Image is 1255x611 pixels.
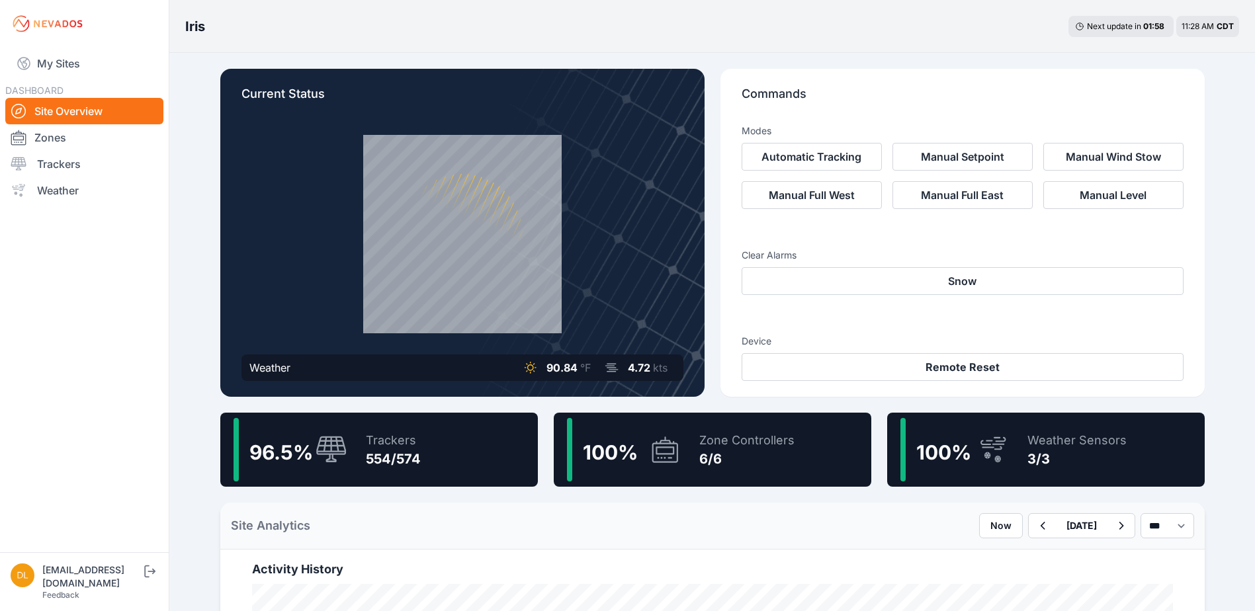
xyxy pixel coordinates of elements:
[887,413,1205,487] a: 100%Weather Sensors3/3
[1027,431,1127,450] div: Weather Sensors
[742,85,1184,114] p: Commands
[742,267,1184,295] button: Snow
[892,181,1033,209] button: Manual Full East
[742,143,882,171] button: Automatic Tracking
[42,563,142,590] div: [EMAIL_ADDRESS][DOMAIN_NAME]
[583,440,638,464] span: 100 %
[366,450,421,468] div: 554/574
[231,516,310,535] h2: Site Analytics
[892,143,1033,171] button: Manual Setpoint
[5,98,163,124] a: Site Overview
[628,361,650,374] span: 4.72
[5,151,163,177] a: Trackers
[220,413,538,487] a: 96.5%Trackers554/574
[11,13,85,34] img: Nevados
[554,413,871,487] a: 100%Zone Controllers6/6
[5,48,163,79] a: My Sites
[699,431,795,450] div: Zone Controllers
[241,85,683,114] p: Current Status
[185,9,205,44] nav: Breadcrumb
[42,590,79,600] a: Feedback
[742,181,882,209] button: Manual Full West
[1217,21,1234,31] span: CDT
[5,85,64,96] span: DASHBOARD
[916,440,971,464] span: 100 %
[1043,181,1184,209] button: Manual Level
[580,361,591,374] span: °F
[546,361,578,374] span: 90.84
[366,431,421,450] div: Trackers
[742,124,771,138] h3: Modes
[653,361,668,374] span: kts
[699,450,795,468] div: 6/6
[1056,514,1107,538] button: [DATE]
[1182,21,1214,31] span: 11:28 AM
[249,440,313,464] span: 96.5 %
[1143,21,1167,32] div: 01 : 58
[1027,450,1127,468] div: 3/3
[742,249,1184,262] h3: Clear Alarms
[11,563,34,587] img: dlay@prim.com
[979,513,1023,538] button: Now
[5,177,163,204] a: Weather
[742,353,1184,381] button: Remote Reset
[742,335,1184,348] h3: Device
[1087,21,1141,31] span: Next update in
[5,124,163,151] a: Zones
[252,560,1173,579] h2: Activity History
[1043,143,1184,171] button: Manual Wind Stow
[249,360,290,376] div: Weather
[185,17,205,36] h3: Iris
